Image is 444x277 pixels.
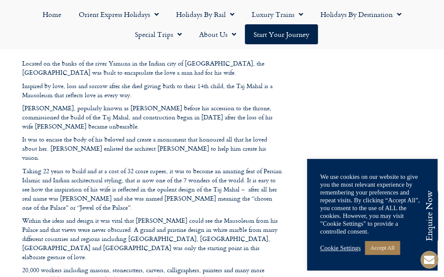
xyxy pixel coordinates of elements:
[167,4,243,24] a: Holidays by Rail
[34,4,70,24] a: Home
[243,4,312,24] a: Luxury Trains
[245,24,318,44] a: Start your Journey
[126,24,190,44] a: Special Trips
[320,244,361,252] a: Cookie Settings
[70,4,167,24] a: Orient Express Holidays
[312,4,410,24] a: Holidays by Destination
[320,173,424,235] div: We use cookies on our website to give you the most relevant experience by remembering your prefer...
[190,24,245,44] a: About Us
[4,4,440,44] nav: Menu
[365,241,400,254] a: Accept All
